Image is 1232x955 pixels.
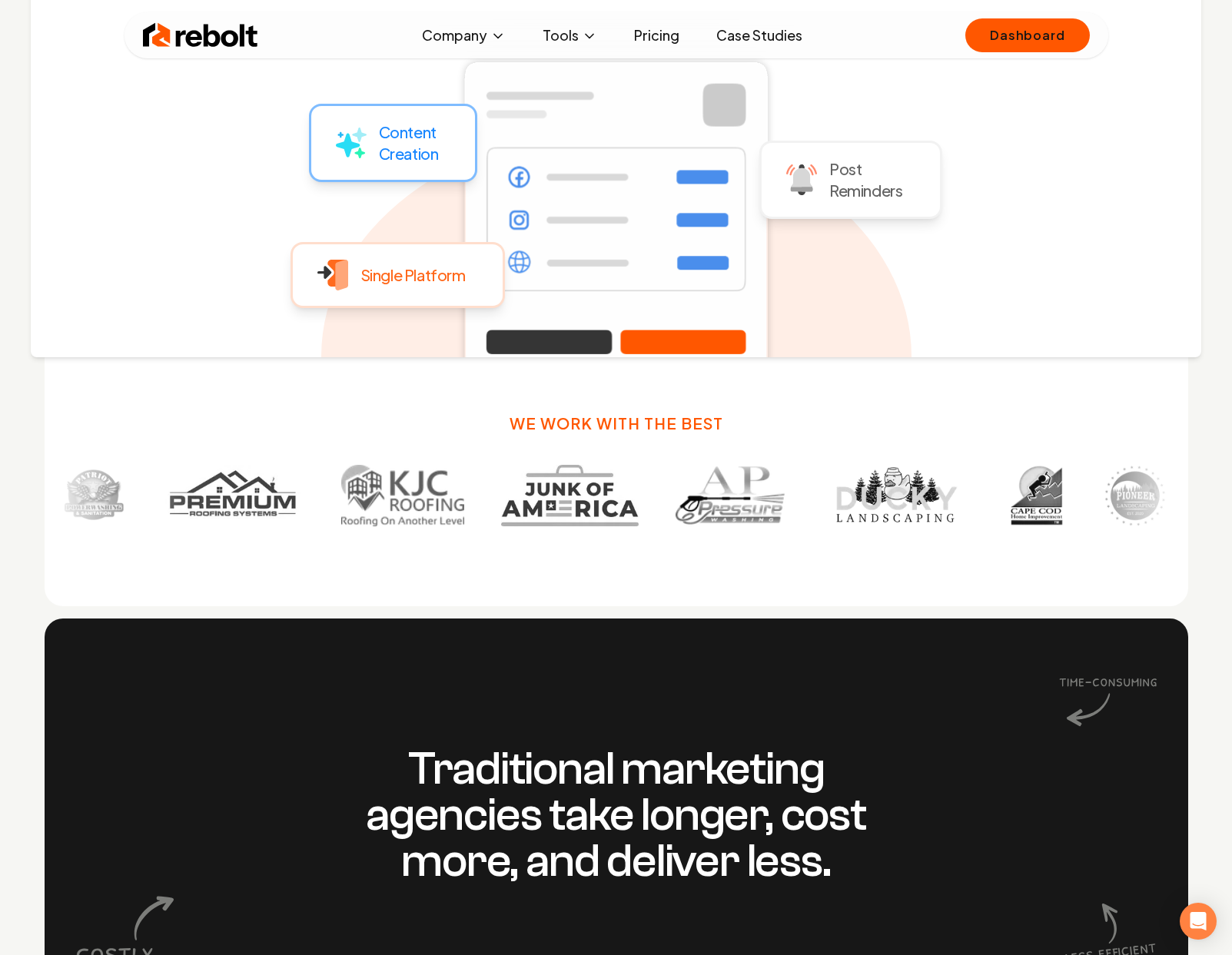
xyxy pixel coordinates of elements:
img: Customer 4 [501,465,639,526]
button: Company [410,20,518,51]
img: Customer 3 [341,465,464,526]
img: Customer 5 [676,465,785,526]
img: Customer 8 [1104,465,1166,526]
p: Single Platform [360,264,466,286]
img: Customer 6 [822,465,969,526]
img: Customer 2 [161,465,304,526]
h3: We work with the best [510,413,723,434]
a: Case Studies [704,20,815,51]
img: Customer 1 [63,465,125,526]
a: Pricing [622,20,692,51]
button: Tools [530,20,609,51]
img: Customer 7 [1006,465,1068,526]
h3: Traditional marketing agencies take longer, cost more, and deliver less. [321,746,912,884]
a: Dashboard [965,18,1089,52]
p: Content Creation [379,121,439,164]
p: Post Reminders [829,158,902,201]
img: Rebolt Logo [143,20,258,51]
div: Open Intercom Messenger [1180,903,1217,940]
